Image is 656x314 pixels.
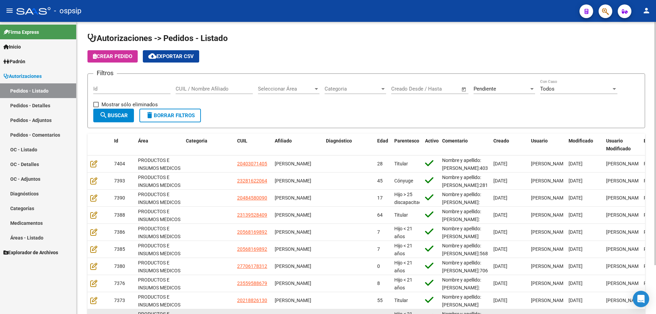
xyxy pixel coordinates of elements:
button: Exportar CSV [143,50,199,63]
span: [DATE] [493,195,507,201]
span: [DATE] [569,263,583,269]
datatable-header-cell: Comentario [439,134,491,156]
span: [DATE] [493,298,507,303]
h3: Filtros [93,68,117,78]
span: 7404 [114,161,125,166]
span: 17 [377,195,383,201]
datatable-header-cell: Creado [491,134,528,156]
span: [DATE] [493,246,507,252]
span: PRODUCTOS E INSUMOS MEDICOS [138,158,180,171]
span: CUIL [237,138,247,144]
datatable-header-cell: Parentesco [392,134,422,156]
span: [PERSON_NAME] [275,195,311,201]
button: Buscar [93,109,134,122]
span: 7 [377,246,380,252]
span: [DATE] [569,161,583,166]
span: 27706178312 [237,263,267,269]
mat-icon: search [99,111,108,119]
span: Borrar Filtros [146,112,195,119]
span: [PERSON_NAME] [606,178,643,183]
span: 64 [377,212,383,218]
datatable-header-cell: Usuario Modificado [603,134,641,156]
span: [PERSON_NAME] [606,229,643,235]
span: Usuario [531,138,548,144]
span: Nombre y apellido: [PERSON_NAME]:28162206 IDOMI Dirección: [PERSON_NAME] 1920 entre [PERSON_NAME]... [442,175,502,281]
span: Edad [377,138,388,144]
mat-icon: delete [146,111,154,119]
span: 7388 [114,212,125,218]
span: [PERSON_NAME] [531,229,568,235]
span: [PERSON_NAME] [531,246,568,252]
datatable-header-cell: Modificado [566,134,603,156]
span: 8 [377,281,380,286]
span: Titular [394,161,408,166]
input: Fecha inicio [391,86,419,92]
span: PRODUCTOS E INSUMOS MEDICOS [138,226,180,239]
span: 45 [377,178,383,183]
span: Comentario [442,138,468,144]
span: Pendiente [474,86,496,92]
span: Hijo < 21 años [394,277,412,290]
span: Mostrar sólo eliminados [101,100,158,109]
span: [DATE] [569,281,583,286]
mat-icon: person [642,6,651,15]
span: 20218826130 [237,298,267,303]
span: Creado [493,138,509,144]
span: 55 [377,298,383,303]
span: [PERSON_NAME] [275,263,311,269]
span: PRODUCTOS E INSUMOS MEDICOS [138,243,180,256]
span: 7390 [114,195,125,201]
span: PRODUCTOS E INSUMOS MEDICOS [138,260,180,273]
span: Seleccionar Área [258,86,313,92]
span: Exportar CSV [148,53,194,59]
span: Nombre y apellido: [PERSON_NAME] Dni:56816989 [442,226,481,247]
span: [DATE] [493,281,507,286]
span: Explorador de Archivos [3,249,58,256]
span: [PERSON_NAME] [606,212,643,218]
datatable-header-cell: Activo [422,134,439,156]
span: Autorizaciones -> Pedidos - Listado [87,33,228,43]
mat-icon: menu [5,6,14,15]
span: - ospsip [54,3,81,18]
span: 7 [377,229,380,235]
span: Crear Pedido [93,53,132,59]
span: Hijo < 21 años [394,260,412,273]
span: [DATE] [493,229,507,235]
span: Parentesco [394,138,419,144]
span: Diagnóstico [326,138,352,144]
span: Hijo < 21 años [394,243,412,256]
span: Nombre y apellido: [PERSON_NAME]:56816989 [442,243,502,256]
datatable-header-cell: Diagnóstico [323,134,374,156]
span: [DATE] [569,298,583,303]
span: 20403071405 [237,161,267,166]
span: [DATE] [569,212,583,218]
span: [PERSON_NAME] [275,178,311,183]
span: PRODUCTOS E INSUMOS MEDICOS [138,294,180,308]
span: Cónyuge [394,178,413,183]
span: Categoria [186,138,207,144]
input: Fecha fin [425,86,458,92]
span: [DATE] [569,229,583,235]
span: [PERSON_NAME] [531,178,568,183]
datatable-header-cell: Afiliado [272,134,323,156]
span: PRODUCTOS E INSUMOS MEDICOS [138,175,180,188]
span: [DATE] [493,161,507,166]
datatable-header-cell: Área [135,134,183,156]
span: Padrón [3,58,25,65]
datatable-header-cell: Edad [374,134,392,156]
span: Hijo > 25 discapacitado [394,192,424,205]
span: [PERSON_NAME] [606,161,643,166]
mat-icon: cloud_download [148,52,156,60]
span: 7393 [114,178,125,183]
span: 7385 [114,246,125,252]
span: Inicio [3,43,21,51]
span: Nombre y apellido: [PERSON_NAME]:70617831 Dirección: [STREET_ADDRESS] Teléfono: [PHONE_NUMBER] [442,260,502,304]
span: 20484580090 [237,195,267,201]
span: 23139528409 [237,212,267,218]
datatable-header-cell: CUIL [234,134,272,156]
span: 7376 [114,281,125,286]
span: [PERSON_NAME] [606,246,643,252]
span: [DATE] [569,195,583,201]
span: Autorizaciones [3,72,42,80]
span: [DATE] [493,178,507,183]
